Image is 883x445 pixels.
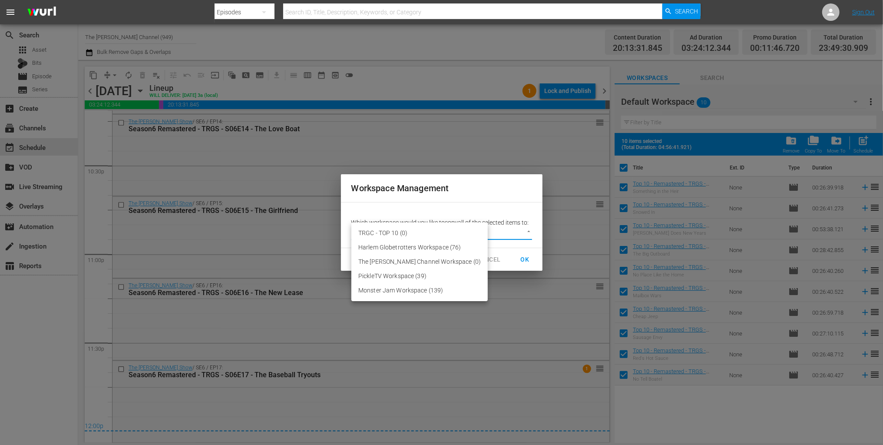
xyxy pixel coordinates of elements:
[351,240,488,255] li: Harlem Globetrotters Workspace (76)
[21,2,63,23] img: ans4CAIJ8jUAAAAAAAAAAAAAAAAAAAAAAAAgQb4GAAAAAAAAAAAAAAAAAAAAAAAAJMjXAAAAAAAAAAAAAAAAAAAAAAAAgAT5G...
[5,7,16,17] span: menu
[852,9,875,16] a: Sign Out
[351,283,488,298] li: Monster Jam Workspace (139)
[675,3,698,19] span: Search
[351,226,488,240] li: TRGC - TOP 10 (0)
[351,255,488,269] li: The [PERSON_NAME] Channel Workspace (0)
[351,269,488,283] li: PickleTV Workspace (39)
